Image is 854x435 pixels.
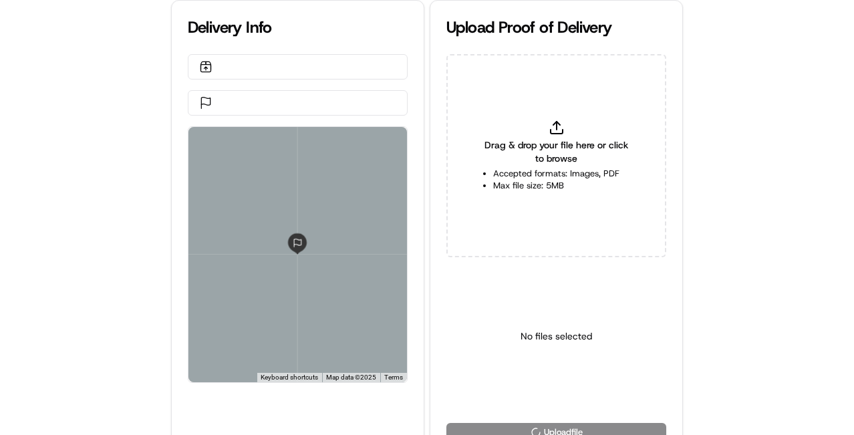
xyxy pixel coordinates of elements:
li: Max file size: 5MB [493,180,619,192]
li: Accepted formats: Images, PDF [493,168,619,180]
a: Open this area in Google Maps (opens a new window) [192,365,236,382]
a: Terms (opens in new tab) [384,374,403,381]
button: Keyboard shortcuts [261,373,318,382]
div: 0 [188,127,407,382]
img: Google [192,365,236,382]
span: Drag & drop your file here or click to browse [480,138,633,165]
div: Delivery Info [188,17,408,38]
span: Map data ©2025 [326,374,376,381]
div: Upload Proof of Delivery [446,17,666,38]
p: No files selected [521,329,592,343]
